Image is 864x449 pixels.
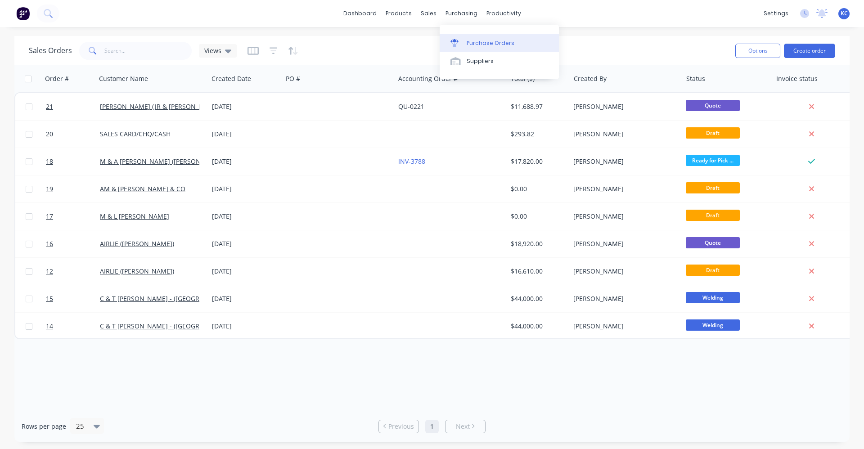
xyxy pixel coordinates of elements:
[686,292,740,303] span: Welding
[212,184,279,193] div: [DATE]
[100,130,171,138] a: SALES CARD/CHQ/CASH
[686,237,740,248] span: Quote
[735,44,780,58] button: Options
[46,203,100,230] a: 17
[456,422,470,431] span: Next
[46,267,53,276] span: 12
[29,46,72,55] h1: Sales Orders
[573,130,673,139] div: [PERSON_NAME]
[46,294,53,303] span: 15
[46,130,53,139] span: 20
[686,155,740,166] span: Ready for Pick ...
[573,184,673,193] div: [PERSON_NAME]
[398,157,425,166] a: INV-3788
[511,322,563,331] div: $44,000.00
[46,184,53,193] span: 19
[573,322,673,331] div: [PERSON_NAME]
[511,157,563,166] div: $17,820.00
[46,285,100,312] a: 15
[46,212,53,221] span: 17
[398,102,424,111] a: QU-0221
[286,74,300,83] div: PO #
[686,265,740,276] span: Draft
[212,267,279,276] div: [DATE]
[511,184,563,193] div: $0.00
[211,74,251,83] div: Created Date
[416,7,441,20] div: sales
[46,258,100,285] a: 12
[46,230,100,257] a: 16
[100,322,239,330] a: C & T [PERSON_NAME] - ([GEOGRAPHIC_DATA])
[440,34,559,52] a: Purchase Orders
[381,7,416,20] div: products
[46,175,100,202] a: 19
[776,74,818,83] div: Invoice status
[46,102,53,111] span: 21
[440,52,559,70] a: Suppliers
[379,422,418,431] a: Previous page
[686,319,740,331] span: Welding
[16,7,30,20] img: Factory
[511,102,563,111] div: $11,688.97
[100,212,169,220] a: M & L [PERSON_NAME]
[573,294,673,303] div: [PERSON_NAME]
[339,7,381,20] a: dashboard
[573,102,673,111] div: [PERSON_NAME]
[212,239,279,248] div: [DATE]
[441,7,482,20] div: purchasing
[467,57,494,65] div: Suppliers
[45,74,69,83] div: Order #
[100,267,174,275] a: AIRLIE ([PERSON_NAME])
[100,239,174,248] a: AIRLIE ([PERSON_NAME])
[212,294,279,303] div: [DATE]
[686,74,705,83] div: Status
[100,184,185,193] a: AM & [PERSON_NAME] & CO
[375,420,489,433] ul: Pagination
[445,422,485,431] a: Next page
[511,294,563,303] div: $44,000.00
[511,130,563,139] div: $293.82
[204,46,221,55] span: Views
[511,267,563,276] div: $16,610.00
[467,39,514,47] div: Purchase Orders
[686,127,740,139] span: Draft
[511,239,563,248] div: $18,920.00
[46,121,100,148] a: 20
[46,313,100,340] a: 14
[212,212,279,221] div: [DATE]
[573,267,673,276] div: [PERSON_NAME]
[573,157,673,166] div: [PERSON_NAME]
[212,102,279,111] div: [DATE]
[99,74,148,83] div: Customer Name
[46,239,53,248] span: 16
[104,42,192,60] input: Search...
[573,212,673,221] div: [PERSON_NAME]
[100,294,239,303] a: C & T [PERSON_NAME] - ([GEOGRAPHIC_DATA])
[398,74,458,83] div: Accounting Order #
[511,212,563,221] div: $0.00
[212,130,279,139] div: [DATE]
[841,9,848,18] span: KC
[46,157,53,166] span: 18
[686,182,740,193] span: Draft
[573,239,673,248] div: [PERSON_NAME]
[46,148,100,175] a: 18
[784,44,835,58] button: Create order
[482,7,526,20] div: productivity
[388,422,414,431] span: Previous
[686,210,740,221] span: Draft
[100,157,310,166] a: M & A [PERSON_NAME] ([PERSON_NAME] & [PERSON_NAME] & SONS)
[759,7,793,20] div: settings
[46,322,53,331] span: 14
[100,102,221,111] a: [PERSON_NAME] (JR & [PERSON_NAME])
[46,93,100,120] a: 21
[22,422,66,431] span: Rows per page
[574,74,607,83] div: Created By
[212,322,279,331] div: [DATE]
[686,100,740,111] span: Quote
[425,420,439,433] a: Page 1 is your current page
[212,157,279,166] div: [DATE]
